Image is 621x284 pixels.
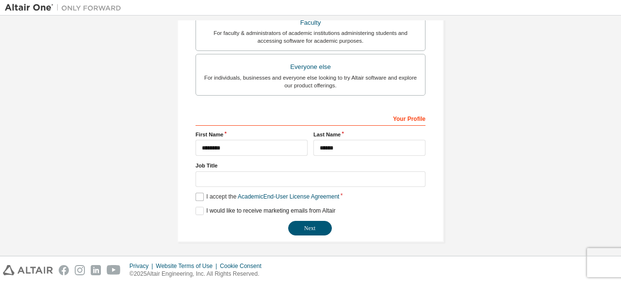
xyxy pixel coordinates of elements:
[3,265,53,275] img: altair_logo.svg
[196,131,308,138] label: First Name
[202,74,419,89] div: For individuals, businesses and everyone else looking to try Altair software and explore our prod...
[156,262,220,270] div: Website Terms of Use
[107,265,121,275] img: youtube.svg
[202,60,419,74] div: Everyone else
[75,265,85,275] img: instagram.svg
[220,262,267,270] div: Cookie Consent
[91,265,101,275] img: linkedin.svg
[238,193,339,200] a: Academic End-User License Agreement
[196,162,425,169] label: Job Title
[5,3,126,13] img: Altair One
[196,110,425,126] div: Your Profile
[196,207,335,215] label: I would like to receive marketing emails from Altair
[130,270,267,278] p: © 2025 Altair Engineering, Inc. All Rights Reserved.
[130,262,156,270] div: Privacy
[202,16,419,30] div: Faculty
[196,193,339,201] label: I accept the
[288,221,332,235] button: Next
[202,29,419,45] div: For faculty & administrators of academic institutions administering students and accessing softwa...
[59,265,69,275] img: facebook.svg
[313,131,425,138] label: Last Name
